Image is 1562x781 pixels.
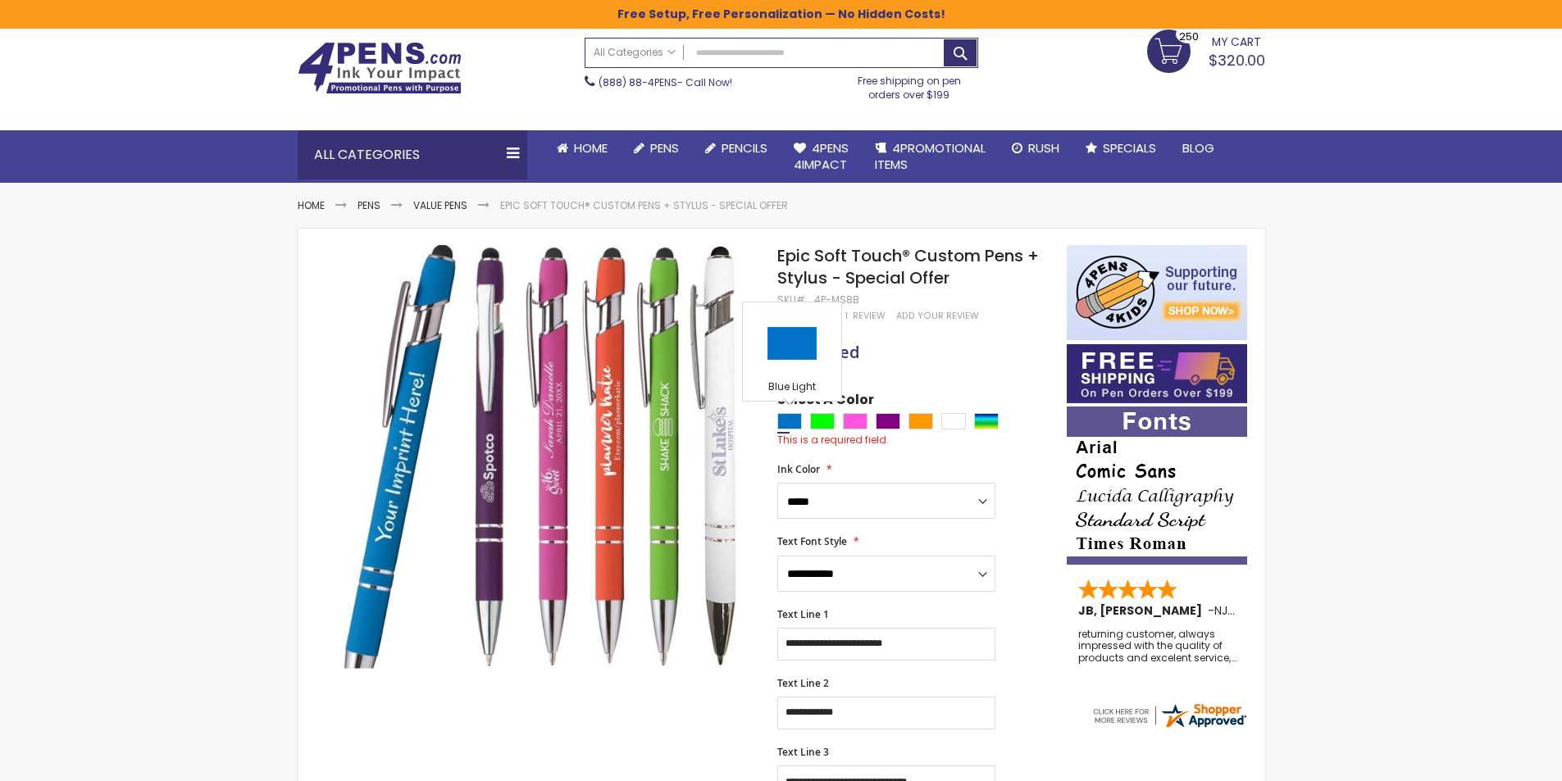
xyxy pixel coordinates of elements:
[621,130,692,166] a: Pens
[574,139,608,157] span: Home
[594,46,676,59] span: All Categories
[298,198,325,212] a: Home
[999,130,1072,166] a: Rush
[941,413,966,429] div: White
[1067,245,1247,340] img: 4pens 4 kids
[357,198,380,212] a: Pens
[500,199,788,212] li: Epic Soft Touch® Custom Pens + Stylus - Special Offer
[1209,50,1265,70] span: $320.00
[876,413,900,429] div: Purple
[781,130,862,184] a: 4Pens4impact
[974,413,999,429] div: Assorted
[585,39,684,66] a: All Categories
[747,380,837,397] div: Blue Light
[840,68,978,101] div: Free shipping on pen orders over $199
[298,42,462,94] img: 4Pens Custom Pens and Promotional Products
[1182,139,1214,157] span: Blog
[1208,602,1350,619] span: - ,
[896,310,979,322] a: Add Your Review
[777,534,847,548] span: Text Font Style
[777,434,1050,447] div: This is a required field.
[875,139,986,173] span: 4PROMOTIONAL ITEMS
[777,745,829,759] span: Text Line 3
[1091,720,1248,733] a: 4pens.com certificate URL
[845,310,888,322] a: 1 Review
[853,310,886,322] span: Review
[1028,139,1059,157] span: Rush
[909,413,933,429] div: Orange
[777,293,808,306] strong: SKU
[1078,629,1237,664] div: returning customer, always impressed with the quality of products and excelent service, will retu...
[1214,602,1235,619] span: NJ
[810,413,835,429] div: Lime Green
[330,243,756,669] img: Epic Soft Touch® Custom Pens + Stylus - Special Offer
[794,139,849,173] span: 4Pens 4impact
[1169,130,1227,166] a: Blog
[777,244,1039,289] span: Epic Soft Touch® Custom Pens + Stylus - Special Offer
[544,130,621,166] a: Home
[777,462,820,476] span: Ink Color
[1147,30,1265,70] a: $320.00 250
[1103,139,1156,157] span: Specials
[777,413,802,429] div: Blue Light
[814,293,859,306] div: 4P-MS8b
[599,75,677,89] a: (888) 88-4PENS
[1179,29,1199,44] span: 250
[843,413,868,429] div: Pink
[650,139,679,157] span: Pens
[722,139,767,157] span: Pencils
[692,130,781,166] a: Pencils
[862,130,999,184] a: 4PROMOTIONALITEMS
[599,75,732,89] span: - Call Now!
[1067,344,1247,403] img: Free shipping on orders over $199
[1078,602,1208,619] span: JB, [PERSON_NAME]
[1072,130,1169,166] a: Specials
[298,130,527,179] div: All Categories
[1067,406,1247,565] img: font-personalization-examples
[777,676,829,690] span: Text Line 2
[777,391,874,413] span: Select A Color
[845,310,848,322] span: 1
[1091,701,1248,730] img: 4pens.com widget logo
[413,198,467,212] a: Value Pens
[777,607,829,621] span: Text Line 1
